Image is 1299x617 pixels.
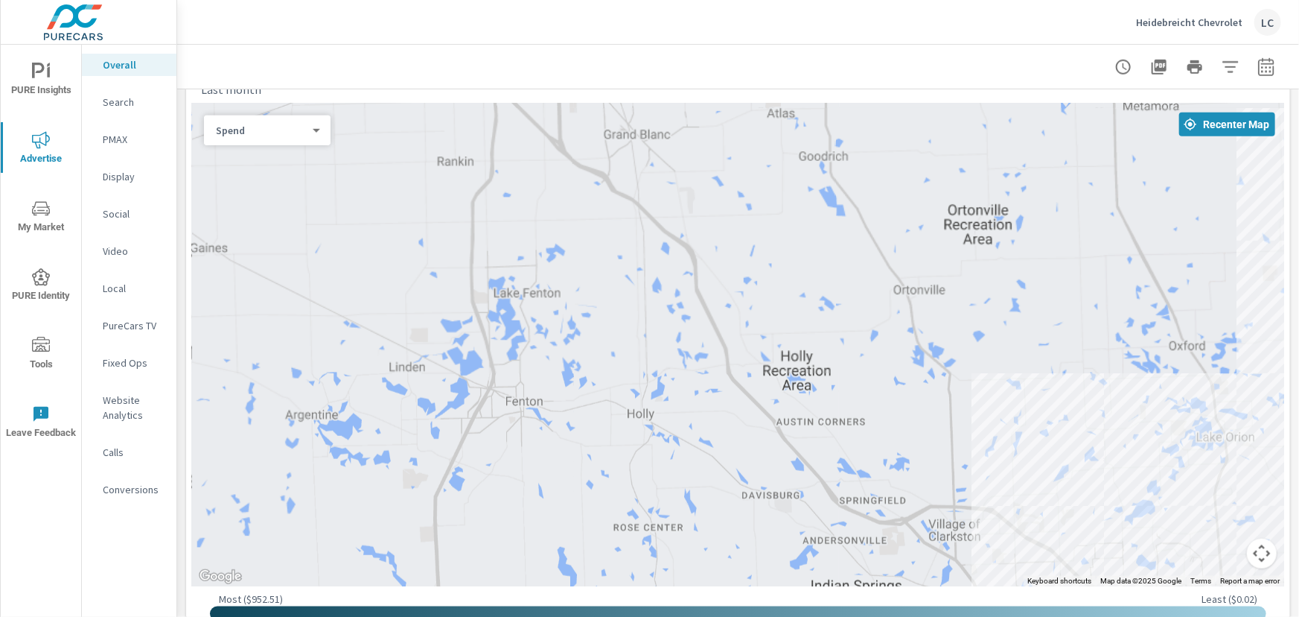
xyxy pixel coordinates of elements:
[1190,577,1211,585] a: Terms (opens in new tab)
[82,240,176,262] div: Video
[5,131,77,168] span: Advertise
[82,352,176,374] div: Fixed Ops
[103,281,165,296] p: Local
[201,80,261,98] p: Last month
[103,244,165,259] p: Video
[1251,52,1281,82] button: Select Date Range
[1180,52,1210,82] button: Print Report
[5,337,77,373] span: Tools
[1185,118,1269,131] span: Recenter Map
[103,169,165,184] p: Display
[5,200,77,236] span: My Market
[82,128,176,151] div: PMAX
[103,445,165,460] p: Calls
[82,91,176,113] div: Search
[1100,577,1181,585] span: Map data ©2025 Google
[82,54,176,76] div: Overall
[82,165,176,188] div: Display
[82,314,176,337] div: PureCars TV
[103,57,165,72] p: Overall
[82,441,176,463] div: Calls
[1247,539,1277,569] button: Map camera controls
[5,63,77,99] span: PURE Insights
[1,45,81,456] div: nav menu
[103,393,165,423] p: Website Analytics
[1179,113,1275,136] button: Recenter Map
[82,203,176,225] div: Social
[1144,52,1174,82] button: "Export Report to PDF"
[196,567,245,586] a: Open this area in Google Maps (opens a new window)
[196,567,245,586] img: Google
[5,405,77,442] span: Leave Feedback
[1027,576,1091,586] button: Keyboard shortcuts
[103,355,165,370] p: Fixed Ops
[5,268,77,305] span: PURE Identity
[82,478,176,501] div: Conversions
[103,318,165,333] p: PureCars TV
[82,389,176,426] div: Website Analytics
[82,277,176,300] div: Local
[1136,16,1242,29] p: Heidebreicht Chevrolet
[1220,577,1280,585] a: Report a map error
[219,592,283,606] p: Most ( $952.51 )
[103,95,165,110] p: Search
[103,132,165,147] p: PMAX
[1216,52,1245,82] button: Apply Filters
[103,482,165,497] p: Conversions
[1201,592,1257,606] p: Least ( $0.02 )
[103,206,165,221] p: Social
[1254,9,1281,36] div: LC
[204,124,319,138] div: Spend
[216,124,307,137] p: Spend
